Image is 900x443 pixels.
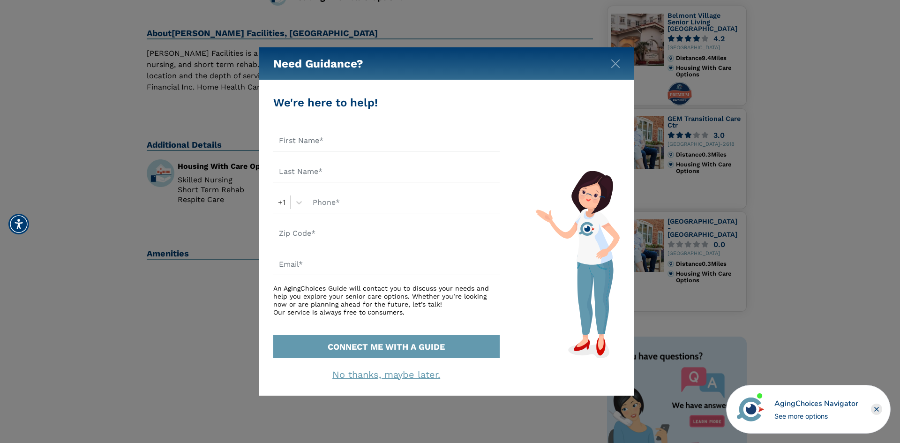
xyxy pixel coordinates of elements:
div: AgingChoices Navigator [774,398,858,409]
input: Last Name* [273,161,500,182]
div: Close [871,404,882,415]
div: See more options [774,411,858,421]
input: Zip Code* [273,223,500,244]
a: No thanks, maybe later. [332,369,440,380]
input: First Name* [273,130,500,151]
div: An AgingChoices Guide will contact you to discuss your needs and help you explore your senior car... [273,285,500,316]
img: modal-close.svg [611,59,620,68]
button: Close [611,57,620,67]
button: CONNECT ME WITH A GUIDE [273,335,500,358]
input: Phone* [307,192,500,213]
div: Accessibility Menu [8,214,29,234]
input: Email* [273,254,500,275]
img: avatar [735,393,766,425]
div: We're here to help! [273,94,500,111]
h5: Need Guidance? [273,47,363,80]
img: match-guide-form.svg [535,171,620,358]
